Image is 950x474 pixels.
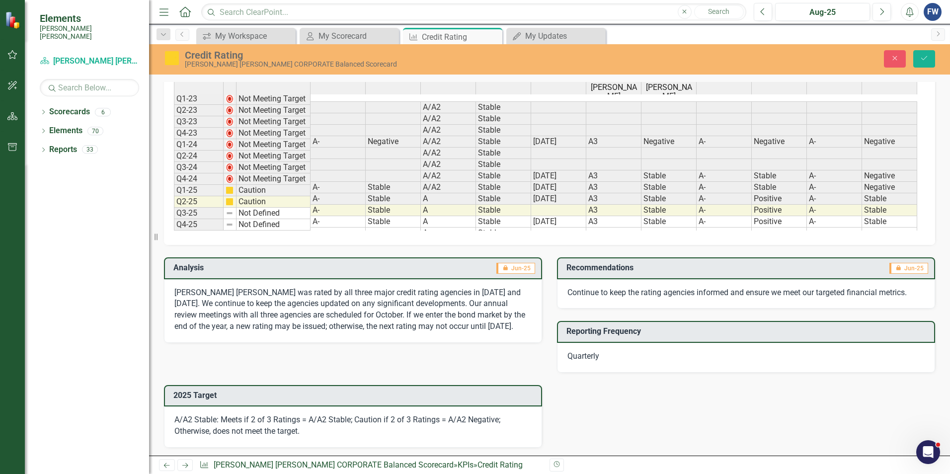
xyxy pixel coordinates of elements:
[641,182,697,193] td: Stable
[566,327,929,336] h3: Reporting Frequency
[476,193,531,205] td: Stable
[807,136,862,148] td: A-
[476,205,531,216] td: Stable
[476,125,531,136] td: Stable
[586,182,641,193] td: A3
[807,205,862,216] td: A-
[226,175,234,183] img: 2Q==
[458,460,474,470] a: KPIs
[311,136,366,148] td: A-
[40,12,139,24] span: Elements
[752,216,807,228] td: Positive
[862,136,917,148] td: Negative
[174,151,224,162] td: Q2-24
[237,151,311,162] td: Not Meeting Target
[697,193,752,205] td: A-
[643,66,694,100] span: Actual Outlook - [PERSON_NAME]
[174,208,224,219] td: Q3-25
[226,209,234,217] img: 8DAGhfEEPCf229AAAAAElFTkSuQmCC
[476,182,531,193] td: Stable
[531,170,586,182] td: [DATE]
[366,182,421,193] td: Stable
[366,136,421,148] td: Negative
[174,116,224,128] td: Q3-23
[318,30,396,42] div: My Scorecard
[916,440,940,464] iframe: Intercom live chat
[476,216,531,228] td: Stable
[862,193,917,205] td: Stable
[201,3,746,21] input: Search ClearPoint...
[226,186,234,194] img: cBAA0RP0Y6D5n+AAAAAElFTkSuQmCC
[237,173,311,185] td: Not Meeting Target
[586,193,641,205] td: A3
[586,136,641,148] td: A3
[237,139,311,151] td: Not Meeting Target
[641,205,697,216] td: Stable
[694,5,744,19] button: Search
[174,139,224,151] td: Q1-24
[237,116,311,128] td: Not Meeting Target
[185,61,596,68] div: [PERSON_NAME] [PERSON_NAME] CORPORATE Balanced Scorecard
[476,136,531,148] td: Stable
[49,106,90,118] a: Scorecards
[752,205,807,216] td: Positive
[807,170,862,182] td: A-
[421,193,476,205] td: A
[226,163,234,171] img: 2Q==
[476,148,531,159] td: Stable
[531,193,586,205] td: [DATE]
[199,30,293,42] a: My Workspace
[697,136,752,148] td: A-
[807,182,862,193] td: A-
[809,66,860,83] span: Actual Rating - S&P
[531,182,586,193] td: [DATE]
[174,162,224,173] td: Q3-24
[226,106,234,114] img: 2Q==
[421,136,476,148] td: A/A2
[311,216,366,228] td: A-
[421,125,476,136] td: A/A2
[525,30,603,42] div: My Updates
[476,228,531,239] td: Stable
[421,101,476,113] td: A/A2
[226,152,234,160] img: 2Q==
[586,216,641,228] td: A3
[87,127,103,135] div: 70
[173,391,536,400] h3: 2025 Target
[509,30,603,42] a: My Updates
[40,24,139,41] small: [PERSON_NAME] [PERSON_NAME]
[174,173,224,185] td: Q4-24
[924,3,942,21] button: FW
[779,6,867,18] div: Aug-25
[174,105,224,116] td: Q2-23
[862,205,917,216] td: Stable
[421,182,476,193] td: A/A2
[49,125,82,137] a: Elements
[174,93,224,105] td: Q1-23
[174,415,500,436] span: A/A2 Stable: Meets if 2 of 3 Ratings = A/A2 Stable; Caution if 2 of 3 Ratings = A/A2 Negative; Ot...
[567,287,925,299] p: Continue to keep the rating agencies informed and ensure we meet our targeted financial metrics.
[226,198,234,206] img: cBAA0RP0Y6D5n+AAAAAElFTkSuQmCC
[237,105,311,116] td: Not Meeting Target
[366,205,421,216] td: Stable
[476,170,531,182] td: Stable
[366,216,421,228] td: Stable
[697,216,752,228] td: A-
[531,136,586,148] td: [DATE]
[368,66,418,83] span: Overall Outlook
[82,146,98,154] div: 33
[862,216,917,228] td: Stable
[421,205,476,216] td: A
[476,159,531,170] td: Stable
[775,3,870,21] button: Aug-25
[226,141,234,149] img: 2Q==
[174,287,532,332] p: [PERSON_NAME] [PERSON_NAME] was rated by all three major credit rating agencies in [DATE] and [DA...
[889,263,928,274] span: Jun-25
[754,66,804,83] span: Actual Outlook - Fitch
[226,129,234,137] img: 2Q==
[421,113,476,125] td: A/A2
[366,193,421,205] td: Stable
[237,162,311,173] td: Not Meeting Target
[752,193,807,205] td: Positive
